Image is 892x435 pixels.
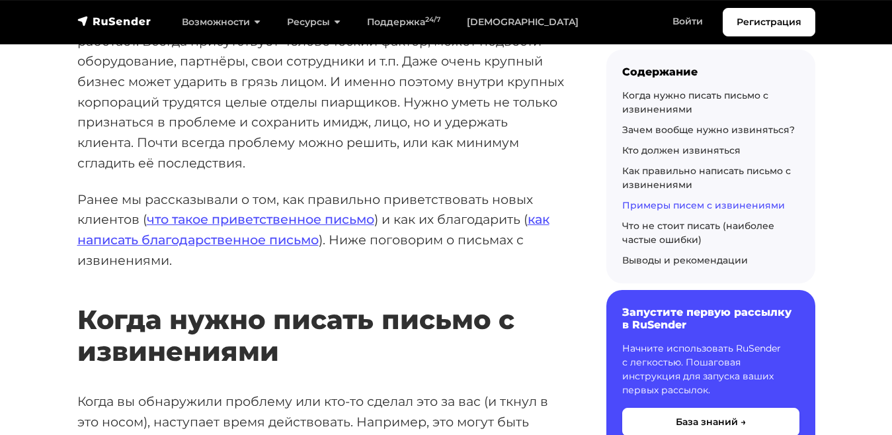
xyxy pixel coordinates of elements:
[454,9,592,36] a: [DEMOGRAPHIC_DATA]
[77,211,549,248] a: как написать благодарственное письмо
[354,9,454,36] a: Поддержка24/7
[622,220,774,246] a: Что не стоит писать (наиболее частые ошибки)
[622,165,791,191] a: Как правильно написать письмо с извинениями
[77,189,564,271] p: Ранее мы рассказывали о том, как правильно приветствовать новых клиентов ( ) и как их благодарить...
[622,306,799,331] h6: Запустите первую рассылку в RuSender
[77,11,564,173] p: От ошибок не застрахован никто. Не делают ошибки только те, кто не работает. Всегда присутствует ...
[274,9,354,36] a: Ресурсы
[425,15,440,24] sup: 24/7
[622,89,768,115] a: Когда нужно писать письмо с извинениями
[147,211,374,227] a: что такое приветственное письмо
[622,342,799,398] p: Начните использовать RuSender с легкостью. Пошаговая инструкция для запуска ваших первых рассылок.
[77,265,564,367] h2: Когда нужно писать письмо с извинениями
[622,66,799,78] div: Содержание
[622,199,785,211] a: Примеры писем с извинениями
[659,8,716,35] a: Войти
[77,15,151,28] img: RuSender
[622,144,741,156] a: Кто должен извиняться
[723,8,815,36] a: Регистрация
[622,124,795,136] a: Зачем вообще нужно извиняться?
[169,9,274,36] a: Возможности
[622,254,748,266] a: Выводы и рекомендации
